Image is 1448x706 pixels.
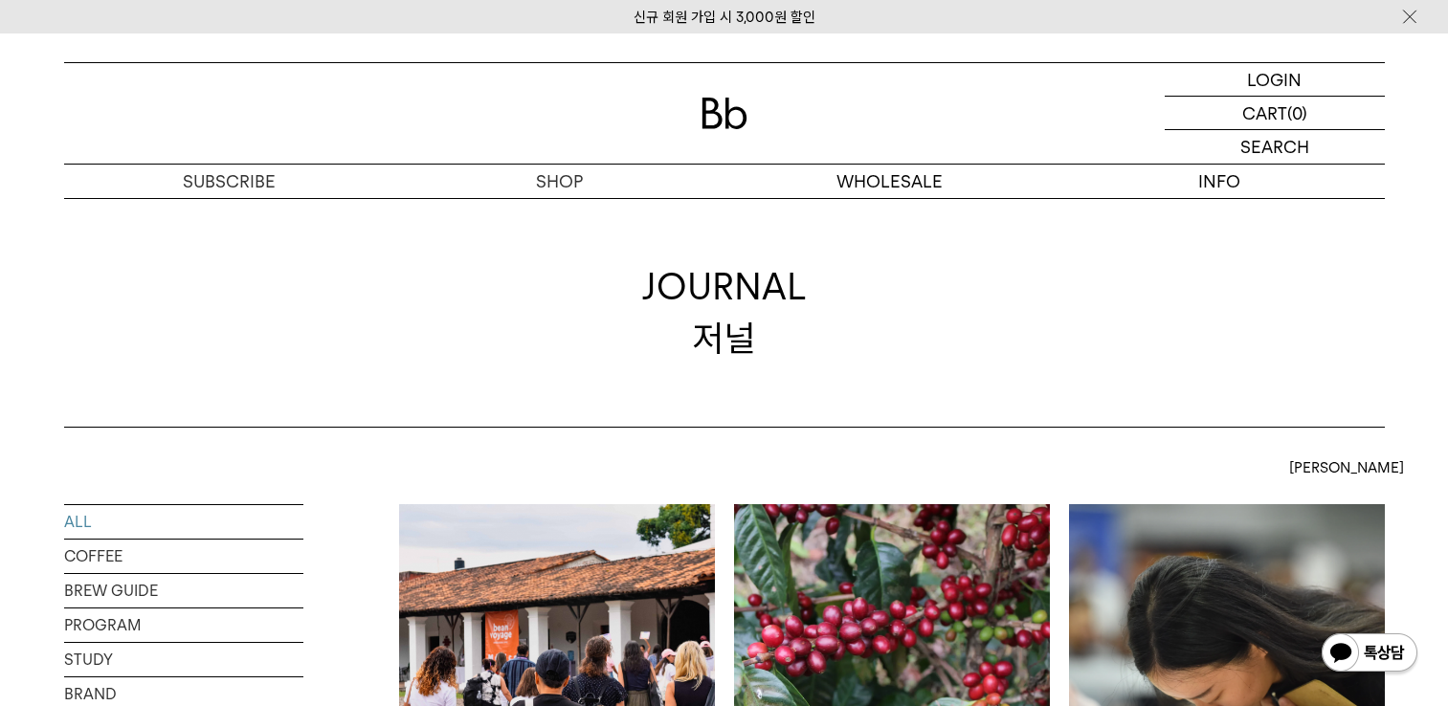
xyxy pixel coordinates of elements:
[64,643,303,676] a: STUDY
[64,165,394,198] a: SUBSCRIBE
[64,574,303,607] a: BREW GUIDE
[1055,165,1385,198] p: INFO
[1165,97,1385,130] a: CART (0)
[64,505,303,539] a: ALL
[394,165,724,198] a: SHOP
[1242,97,1287,129] p: CART
[634,9,815,26] a: 신규 회원 가입 시 3,000원 할인
[64,608,303,642] a: PROGRAM
[1320,631,1419,677] img: 카카오톡 채널 1:1 채팅 버튼
[702,98,747,129] img: 로고
[724,165,1055,198] p: WHOLESALE
[1287,97,1307,129] p: (0)
[1165,63,1385,97] a: LOGIN
[642,261,807,363] div: JOURNAL 저널
[64,540,303,573] a: COFFEE
[1247,63,1302,96] p: LOGIN
[1240,130,1309,164] p: SEARCH
[1289,456,1404,479] span: [PERSON_NAME]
